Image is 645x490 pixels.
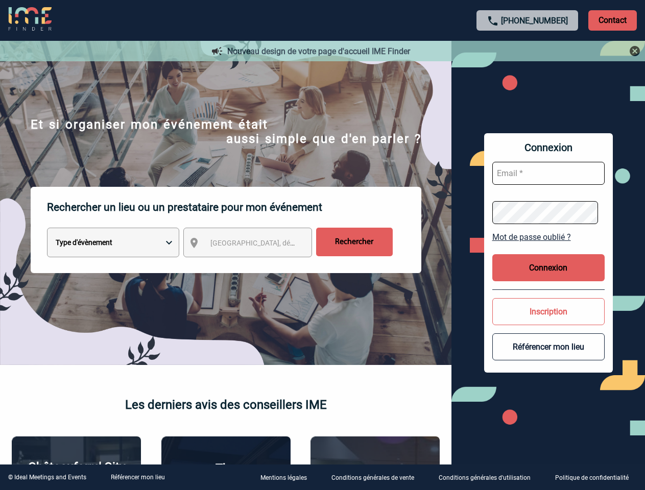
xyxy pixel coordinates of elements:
div: © Ideal Meetings and Events [8,474,86,481]
a: Conditions générales d'utilisation [431,473,547,482]
p: Conditions générales d'utilisation [439,475,531,482]
a: Politique de confidentialité [547,473,645,482]
p: Conditions générales de vente [331,475,414,482]
a: Référencer mon lieu [111,474,165,481]
p: Politique de confidentialité [555,475,629,482]
a: Mentions légales [252,473,323,482]
p: Mentions légales [260,475,307,482]
a: Conditions générales de vente [323,473,431,482]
